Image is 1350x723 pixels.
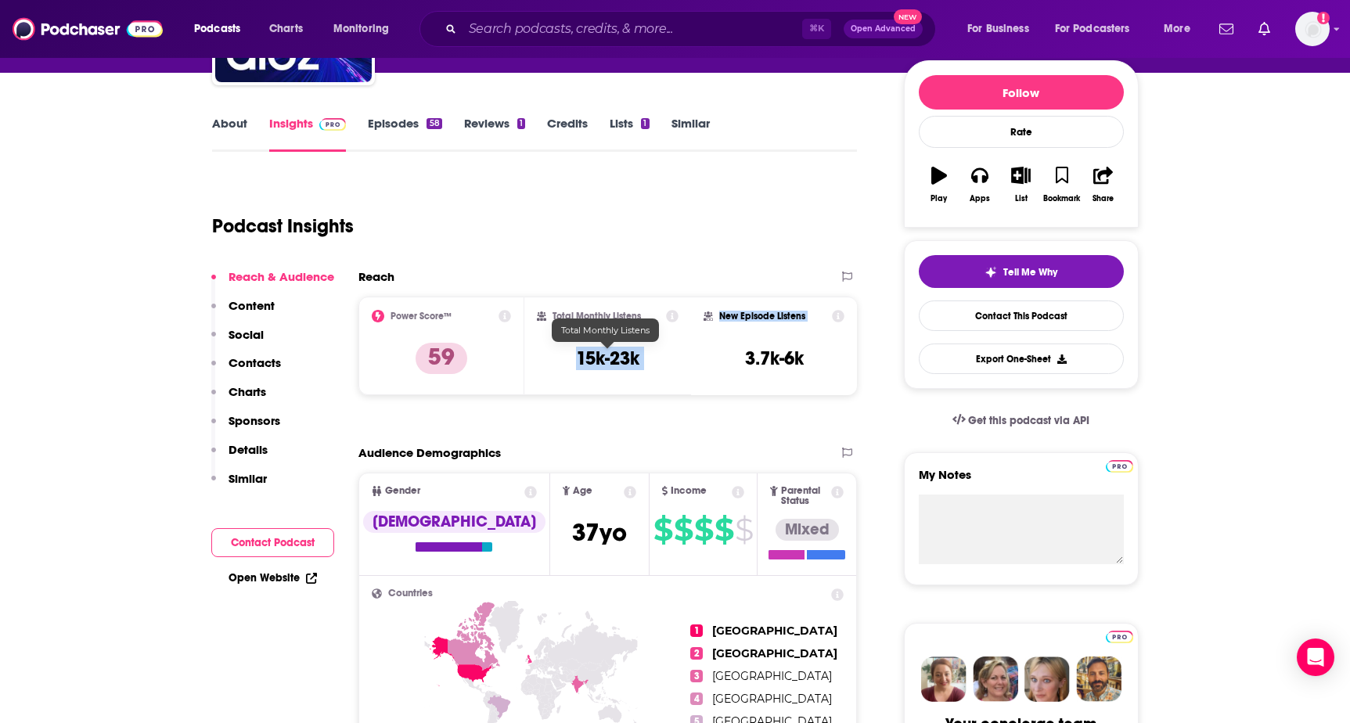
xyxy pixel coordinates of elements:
p: Contacts [229,355,281,370]
div: 58 [427,118,441,129]
p: Social [229,327,264,342]
a: Episodes58 [368,116,441,152]
div: Open Intercom Messenger [1297,638,1334,676]
button: open menu [956,16,1049,41]
button: List [1000,156,1041,213]
a: Pro website [1106,628,1133,643]
span: Monitoring [333,18,389,40]
span: Gender [385,486,420,496]
span: $ [715,517,733,542]
span: For Podcasters [1055,18,1130,40]
a: Show notifications dropdown [1252,16,1276,42]
span: $ [674,517,693,542]
p: Sponsors [229,413,280,428]
div: Rate [919,116,1124,148]
a: InsightsPodchaser Pro [269,116,347,152]
label: My Notes [919,467,1124,495]
p: Similar [229,471,267,486]
button: Play [919,156,959,213]
button: Follow [919,75,1124,110]
button: Details [211,442,268,471]
h2: Reach [358,269,394,284]
img: User Profile [1295,12,1330,46]
span: $ [653,517,672,542]
button: tell me why sparkleTell Me Why [919,255,1124,288]
span: Charts [269,18,303,40]
button: Apps [959,156,1000,213]
div: Share [1093,194,1114,203]
div: Play [931,194,947,203]
a: Credits [547,116,588,152]
img: Podchaser Pro [1106,631,1133,643]
div: List [1015,194,1028,203]
span: Age [573,486,592,496]
p: Reach & Audience [229,269,334,284]
button: Show profile menu [1295,12,1330,46]
span: [GEOGRAPHIC_DATA] [712,624,837,638]
span: 1 [690,624,703,637]
span: [GEOGRAPHIC_DATA] [712,646,837,660]
h2: Audience Demographics [358,445,501,460]
button: Export One-Sheet [919,344,1124,374]
span: 2 [690,647,703,660]
h3: 3.7k-6k [745,347,804,370]
a: Pro website [1106,458,1133,473]
img: tell me why sparkle [985,266,997,279]
button: Share [1082,156,1123,213]
div: 1 [641,118,649,129]
a: Lists1 [610,116,649,152]
div: 1 [517,118,525,129]
a: Reviews1 [464,116,525,152]
p: 59 [416,343,467,374]
span: Income [671,486,707,496]
input: Search podcasts, credits, & more... [463,16,802,41]
button: Contacts [211,355,281,384]
button: Open AdvancedNew [844,20,923,38]
span: Logged in as patiencebaldacci [1295,12,1330,46]
a: Similar [671,116,710,152]
img: Podchaser Pro [1106,460,1133,473]
h3: 15k-23k [576,347,639,370]
span: [GEOGRAPHIC_DATA] [712,692,832,706]
button: open menu [322,16,409,41]
a: Open Website [229,571,317,585]
a: Contact This Podcast [919,300,1124,331]
p: Details [229,442,268,457]
span: Total Monthly Listens [561,325,650,336]
span: [GEOGRAPHIC_DATA] [712,669,832,683]
img: Sydney Profile [921,656,967,702]
a: Show notifications dropdown [1213,16,1240,42]
button: Bookmark [1042,156,1082,213]
button: Reach & Audience [211,269,334,298]
h2: Power Score™ [391,311,452,322]
div: Bookmark [1043,194,1080,203]
button: open menu [1045,16,1153,41]
span: Countries [388,588,433,599]
span: New [894,9,922,24]
button: Contact Podcast [211,528,334,557]
span: 3 [690,670,703,682]
span: For Business [967,18,1029,40]
img: Podchaser - Follow, Share and Rate Podcasts [13,14,163,44]
button: Charts [211,384,266,413]
button: open menu [183,16,261,41]
span: Get this podcast via API [968,414,1089,427]
div: Search podcasts, credits, & more... [434,11,951,47]
button: open menu [1153,16,1210,41]
div: [DEMOGRAPHIC_DATA] [363,511,545,533]
p: Charts [229,384,266,399]
span: $ [735,517,753,542]
span: ⌘ K [802,19,831,39]
span: Open Advanced [851,25,916,33]
p: Content [229,298,275,313]
div: Mixed [776,519,839,541]
a: Charts [259,16,312,41]
span: 4 [690,692,703,705]
span: Parental Status [781,486,829,506]
a: About [212,116,247,152]
button: Content [211,298,275,327]
button: Similar [211,471,267,500]
span: $ [694,517,713,542]
svg: Add a profile image [1317,12,1330,24]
